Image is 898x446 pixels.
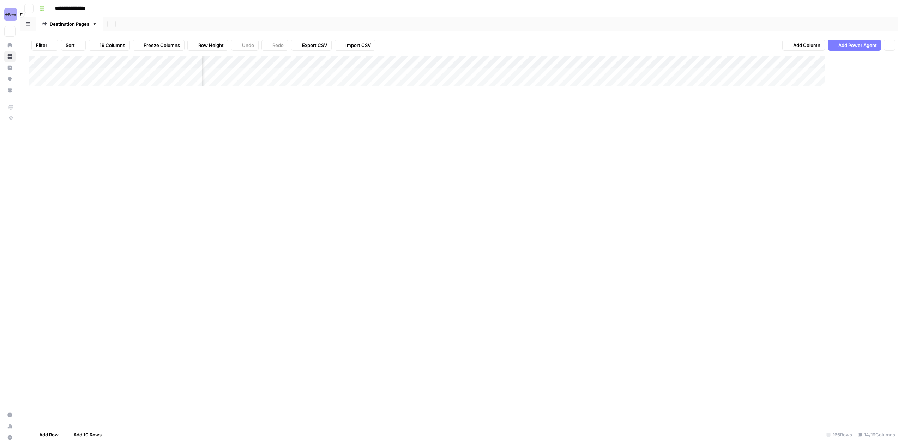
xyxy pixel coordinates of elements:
[89,40,130,51] button: 19 Columns
[261,40,288,51] button: Redo
[187,40,228,51] button: Row Height
[345,42,371,49] span: Import CSV
[73,431,102,438] span: Add 10 Rows
[4,85,16,96] a: Your Data
[66,42,75,49] span: Sort
[4,8,17,21] img: Power Digital Logo
[242,42,254,49] span: Undo
[302,42,327,49] span: Export CSV
[144,42,180,49] span: Freeze Columns
[50,20,89,28] div: Destination Pages
[100,42,125,49] span: 19 Columns
[133,40,185,51] button: Freeze Columns
[36,42,47,49] span: Filter
[36,17,103,31] a: Destination Pages
[4,6,16,23] button: Workspace: Power Digital
[4,62,16,73] a: Insights
[4,432,16,443] button: Help + Support
[61,40,86,51] button: Sort
[4,409,16,421] a: Settings
[4,51,16,62] a: Browse
[39,431,59,438] span: Add Row
[291,40,332,51] button: Export CSV
[63,429,106,440] button: Add 10 Rows
[29,429,63,440] button: Add Row
[231,40,259,51] button: Undo
[31,40,58,51] button: Filter
[4,73,16,85] a: Opportunities
[4,40,16,51] a: Home
[4,421,16,432] a: Usage
[272,42,284,49] span: Redo
[198,42,224,49] span: Row Height
[335,40,375,51] button: Import CSV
